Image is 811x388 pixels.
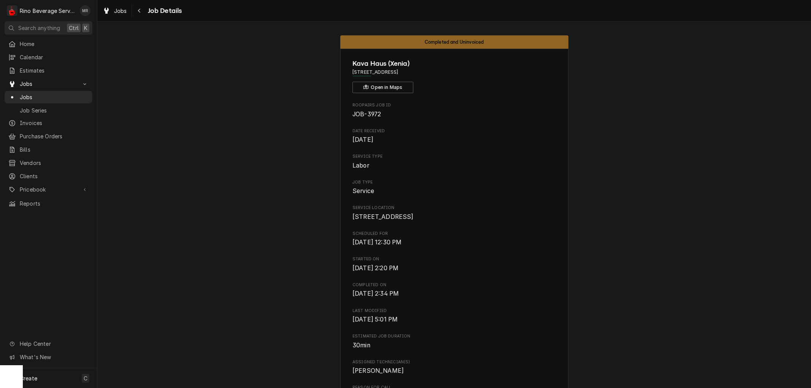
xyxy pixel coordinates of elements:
[352,308,556,314] span: Last Modified
[5,183,92,196] a: Go to Pricebook
[352,289,556,298] span: Completed On
[352,154,556,160] span: Service Type
[352,308,556,324] div: Last Modified
[7,5,17,16] div: R
[352,239,402,246] span: [DATE] 12:30 PM
[352,333,556,350] div: Estimated Job Duration
[20,40,89,48] span: Home
[352,316,398,323] span: [DATE] 5:01 PM
[146,6,182,16] span: Job Details
[425,40,484,44] span: Completed and Uninvoiced
[352,59,556,93] div: Client Information
[352,256,556,272] div: Started On
[352,111,381,118] span: JOB-3972
[20,53,89,61] span: Calendar
[5,351,92,363] a: Go to What's New
[352,135,556,144] span: Date Received
[5,197,92,210] a: Reports
[20,340,88,348] span: Help Center
[352,231,556,237] span: Scheduled For
[352,367,404,374] span: [PERSON_NAME]
[352,341,556,350] span: Estimated Job Duration
[20,67,89,74] span: Estimates
[352,282,556,288] span: Completed On
[5,130,92,143] a: Purchase Orders
[100,5,130,17] a: Jobs
[20,200,89,207] span: Reports
[340,35,568,49] div: Status
[352,110,556,119] span: Roopairs Job ID
[5,38,92,50] a: Home
[5,117,92,129] a: Invoices
[5,104,92,117] a: Job Series
[20,80,77,88] span: Jobs
[80,5,90,16] div: Melissa Rinehart's Avatar
[20,159,89,167] span: Vendors
[20,353,88,361] span: What's New
[20,93,89,101] span: Jobs
[352,359,556,365] span: Assigned Technician(s)
[352,264,398,272] span: [DATE] 2:20 PM
[20,132,89,140] span: Purchase Orders
[69,24,79,32] span: Ctrl
[352,256,556,262] span: Started On
[352,187,374,195] span: Service
[114,7,127,15] span: Jobs
[352,179,556,185] span: Job Type
[5,157,92,169] a: Vendors
[352,333,556,339] span: Estimated Job Duration
[352,162,369,169] span: Labor
[5,91,92,103] a: Jobs
[5,337,92,350] a: Go to Help Center
[352,205,556,221] div: Service Location
[20,7,76,15] div: Rino Beverage Service
[7,5,17,16] div: Rino Beverage Service's Avatar
[352,59,556,69] span: Name
[352,205,556,211] span: Service Location
[352,212,556,222] span: Service Location
[352,136,373,143] span: [DATE]
[352,161,556,170] span: Service Type
[133,5,146,17] button: Navigate back
[80,5,90,16] div: MR
[352,290,399,297] span: [DATE] 2:34 PM
[20,185,77,193] span: Pricebook
[5,21,92,35] button: Search anythingCtrlK
[352,315,556,324] span: Last Modified
[18,24,60,32] span: Search anything
[352,187,556,196] span: Job Type
[20,375,37,382] span: Create
[352,231,556,247] div: Scheduled For
[84,374,87,382] span: C
[352,82,413,93] button: Open in Maps
[20,119,89,127] span: Invoices
[352,179,556,196] div: Job Type
[352,366,556,375] span: Assigned Technician(s)
[352,128,556,144] div: Date Received
[352,128,556,134] span: Date Received
[352,238,556,247] span: Scheduled For
[352,102,556,108] span: Roopairs Job ID
[352,359,556,375] div: Assigned Technician(s)
[5,78,92,90] a: Go to Jobs
[5,64,92,77] a: Estimates
[5,170,92,182] a: Clients
[352,213,414,220] span: [STREET_ADDRESS]
[352,69,556,76] span: Address
[20,172,89,180] span: Clients
[84,24,87,32] span: K
[352,342,370,349] span: 30min
[352,102,556,119] div: Roopairs Job ID
[352,282,556,298] div: Completed On
[5,51,92,63] a: Calendar
[352,264,556,273] span: Started On
[352,154,556,170] div: Service Type
[5,143,92,156] a: Bills
[20,106,89,114] span: Job Series
[20,146,89,154] span: Bills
